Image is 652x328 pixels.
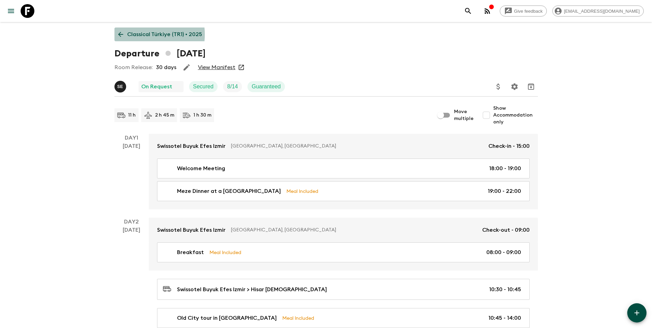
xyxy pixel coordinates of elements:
[198,64,235,71] a: View Manifest
[141,83,172,91] p: On Request
[189,81,218,92] div: Secured
[127,30,202,39] p: Classical Türkiye (TR1) • 2025
[123,142,140,209] div: [DATE]
[149,218,538,242] a: Swissotel Buyuk Efes Izmir[GEOGRAPHIC_DATA], [GEOGRAPHIC_DATA]Check-out - 09:00
[194,112,211,119] p: 1 h 30 m
[114,63,153,72] p: Room Release:
[114,83,128,88] span: Süleyman Erköse
[508,80,521,94] button: Settings
[282,314,314,322] p: Meal Included
[489,285,521,294] p: 10:30 - 10:45
[177,164,225,173] p: Welcome Meeting
[231,227,477,233] p: [GEOGRAPHIC_DATA], [GEOGRAPHIC_DATA]
[454,108,474,122] span: Move multiple
[128,112,136,119] p: 11 h
[493,105,538,125] span: Show Accommodation only
[193,83,214,91] p: Secured
[117,84,123,89] p: S E
[114,28,206,41] a: Classical Türkiye (TR1) • 2025
[524,80,538,94] button: Archive (Completed, Cancelled or Unsynced Departures only)
[114,81,128,92] button: SE
[223,81,242,92] div: Trip Fill
[510,9,546,14] span: Give feedback
[157,142,225,150] p: Swissotel Buyuk Efes Izmir
[491,80,505,94] button: Update Price, Early Bird Discount and Costs
[500,6,547,17] a: Give feedback
[114,218,149,226] p: Day 2
[252,83,281,91] p: Guaranteed
[157,242,530,262] a: BreakfastMeal Included08:00 - 09:00
[157,279,530,300] a: Swissotel Buyuk Efes Izmir > Hisar [DEMOGRAPHIC_DATA]10:30 - 10:45
[157,308,530,328] a: Old City tour in [GEOGRAPHIC_DATA]Meal Included10:45 - 14:00
[114,47,206,61] h1: Departure [DATE]
[177,248,204,256] p: Breakfast
[488,314,521,322] p: 10:45 - 14:00
[155,112,174,119] p: 2 h 45 m
[177,314,277,322] p: Old City tour in [GEOGRAPHIC_DATA]
[488,142,530,150] p: Check-in - 15:00
[286,187,318,195] p: Meal Included
[461,4,475,18] button: search adventures
[157,181,530,201] a: Meze Dinner at a [GEOGRAPHIC_DATA]Meal Included19:00 - 22:00
[489,164,521,173] p: 18:00 - 19:00
[157,158,530,178] a: Welcome Meeting18:00 - 19:00
[149,134,538,158] a: Swissotel Buyuk Efes Izmir[GEOGRAPHIC_DATA], [GEOGRAPHIC_DATA]Check-in - 15:00
[552,6,644,17] div: [EMAIL_ADDRESS][DOMAIN_NAME]
[209,249,241,256] p: Meal Included
[488,187,521,195] p: 19:00 - 22:00
[156,63,176,72] p: 30 days
[157,226,225,234] p: Swissotel Buyuk Efes Izmir
[4,4,18,18] button: menu
[560,9,643,14] span: [EMAIL_ADDRESS][DOMAIN_NAME]
[231,143,483,150] p: [GEOGRAPHIC_DATA], [GEOGRAPHIC_DATA]
[177,187,281,195] p: Meze Dinner at a [GEOGRAPHIC_DATA]
[114,134,149,142] p: Day 1
[177,285,327,294] p: Swissotel Buyuk Efes Izmir > Hisar [DEMOGRAPHIC_DATA]
[227,83,238,91] p: 8 / 14
[486,248,521,256] p: 08:00 - 09:00
[482,226,530,234] p: Check-out - 09:00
